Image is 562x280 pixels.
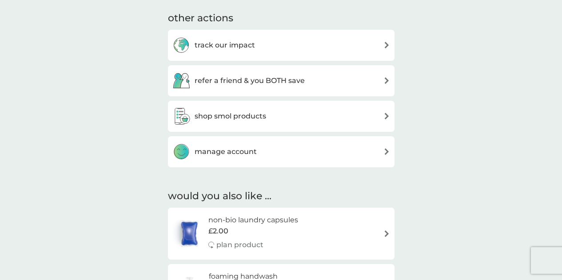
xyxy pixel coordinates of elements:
h6: non-bio laundry capsules [208,214,298,226]
h3: shop smol products [195,110,266,122]
p: plan product [216,239,263,251]
span: £2.00 [208,225,228,237]
img: arrow right [383,77,390,84]
img: arrow right [383,113,390,119]
h3: other actions [168,12,233,25]
img: non-bio laundry capsules [172,218,206,249]
img: arrow right [383,230,390,237]
img: arrow right [383,42,390,48]
h3: manage account [195,146,257,158]
img: arrow right [383,148,390,155]
h3: refer a friend & you BOTH save [195,75,305,87]
h3: track our impact [195,39,255,51]
h2: would you also like ... [168,189,395,203]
